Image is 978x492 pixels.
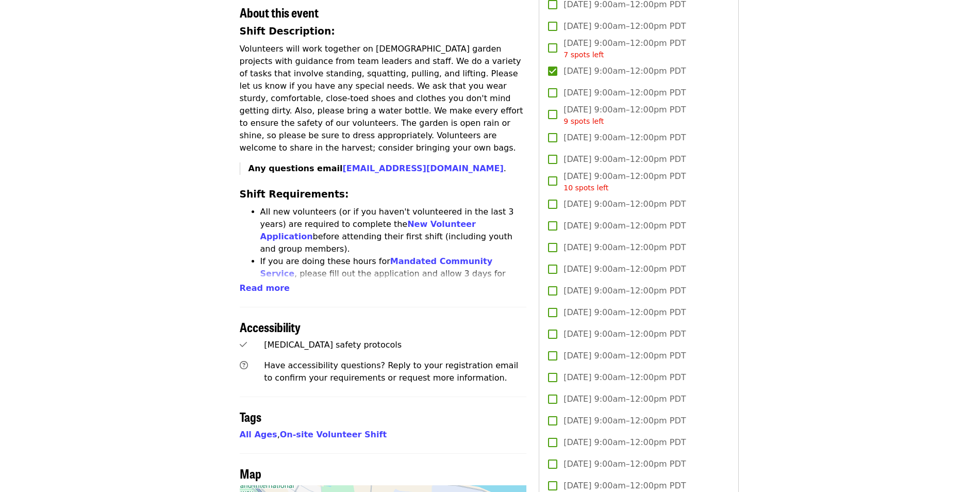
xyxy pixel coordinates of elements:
[264,339,526,351] div: [MEDICAL_DATA] safety protocols
[280,430,387,439] a: On-site Volunteer Shift
[248,162,527,175] p: .
[240,340,247,350] i: check icon
[260,219,476,241] a: New Volunteer Application
[563,153,686,166] span: [DATE] 9:00am–12:00pm PDT
[563,393,686,405] span: [DATE] 9:00am–12:00pm PDT
[264,360,518,383] span: Have accessibility questions? Reply to your registration email to confirm your requirements or re...
[563,371,686,384] span: [DATE] 9:00am–12:00pm PDT
[240,282,290,294] button: Read more
[260,206,527,255] li: All new volunteers (or if you haven't volunteered in the last 3 years) are required to complete t...
[563,37,686,60] span: [DATE] 9:00am–12:00pm PDT
[240,189,349,200] strong: Shift Requirements:
[563,170,686,193] span: [DATE] 9:00am–12:00pm PDT
[563,436,686,449] span: [DATE] 9:00am–12:00pm PDT
[563,263,686,275] span: [DATE] 9:00am–12:00pm PDT
[563,132,686,144] span: [DATE] 9:00am–12:00pm PDT
[240,464,261,482] span: Map
[563,184,608,192] span: 10 spots left
[563,415,686,427] span: [DATE] 9:00am–12:00pm PDT
[248,163,504,173] strong: Any questions email
[240,43,527,154] p: Volunteers will work together on [DEMOGRAPHIC_DATA] garden projects with guidance from team leade...
[563,20,686,32] span: [DATE] 9:00am–12:00pm PDT
[240,407,261,425] span: Tags
[563,285,686,297] span: [DATE] 9:00am–12:00pm PDT
[563,480,686,492] span: [DATE] 9:00am–12:00pm PDT
[563,117,604,125] span: 9 spots left
[563,306,686,319] span: [DATE] 9:00am–12:00pm PDT
[563,241,686,254] span: [DATE] 9:00am–12:00pm PDT
[563,65,686,77] span: [DATE] 9:00am–12:00pm PDT
[240,26,335,37] strong: Shift Description:
[342,163,503,173] a: [EMAIL_ADDRESS][DOMAIN_NAME]
[563,328,686,340] span: [DATE] 9:00am–12:00pm PDT
[563,51,604,59] span: 7 spots left
[563,198,686,210] span: [DATE] 9:00am–12:00pm PDT
[240,430,277,439] a: All Ages
[563,220,686,232] span: [DATE] 9:00am–12:00pm PDT
[240,3,319,21] span: About this event
[240,318,301,336] span: Accessibility
[240,283,290,293] span: Read more
[563,87,686,99] span: [DATE] 9:00am–12:00pm PDT
[260,255,527,305] li: If you are doing these hours for , please fill out the application and allow 3 days for approval....
[563,458,686,470] span: [DATE] 9:00am–12:00pm PDT
[563,104,686,127] span: [DATE] 9:00am–12:00pm PDT
[563,350,686,362] span: [DATE] 9:00am–12:00pm PDT
[240,430,280,439] span: ,
[240,360,248,370] i: question-circle icon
